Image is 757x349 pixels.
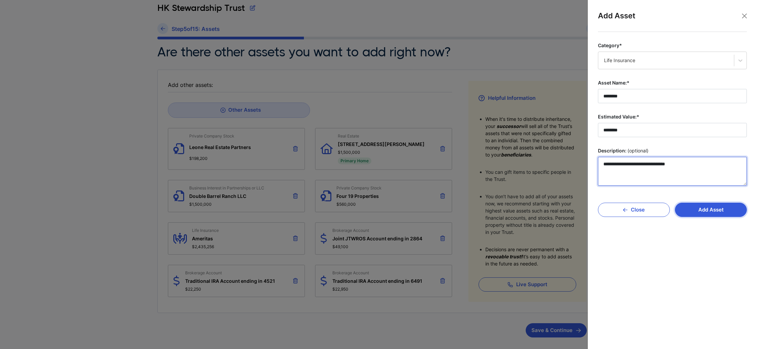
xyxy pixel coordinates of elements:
span: (optional) [627,147,648,154]
label: Category* [598,42,747,49]
button: Close [739,11,750,21]
label: Asset Name:* [598,79,747,86]
button: Add Asset [675,203,747,217]
div: Add Asset [598,10,747,32]
div: Life Insurance [604,57,728,64]
label: Estimated Value:* [598,113,747,120]
label: Description: [598,147,747,154]
button: Close [598,203,670,217]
